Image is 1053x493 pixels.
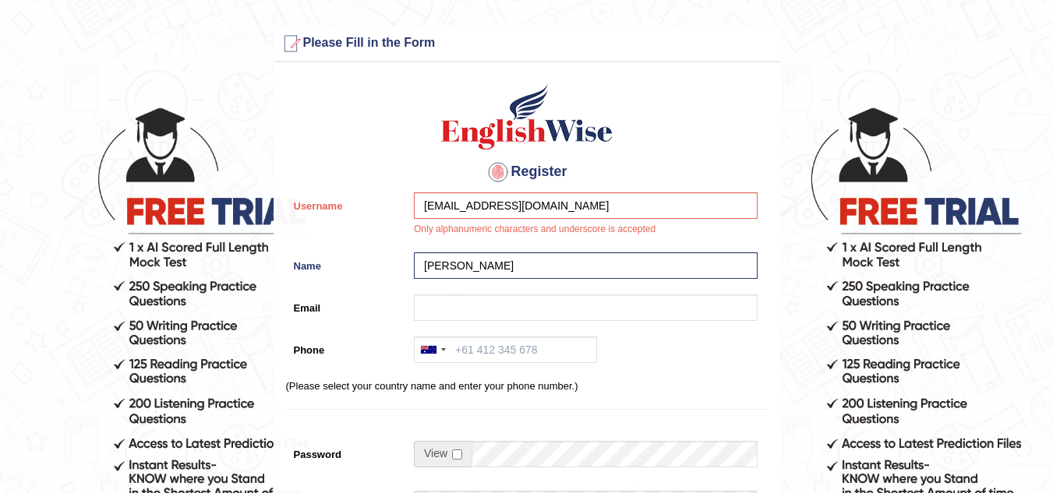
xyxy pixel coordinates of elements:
[415,337,451,362] div: Australia: +61
[286,336,407,357] label: Phone
[286,192,407,213] label: Username
[278,31,776,56] h3: Please Fill in the Form
[286,294,407,315] label: Email
[286,441,407,462] label: Password
[286,379,768,393] p: (Please select your country name and enter your phone number.)
[414,336,597,363] input: +61 412 345 678
[286,252,407,273] label: Name
[452,449,462,460] input: Show/Hide Password
[286,160,768,185] h4: Register
[438,82,616,152] img: Logo of English Wise create a new account for intelligent practice with AI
